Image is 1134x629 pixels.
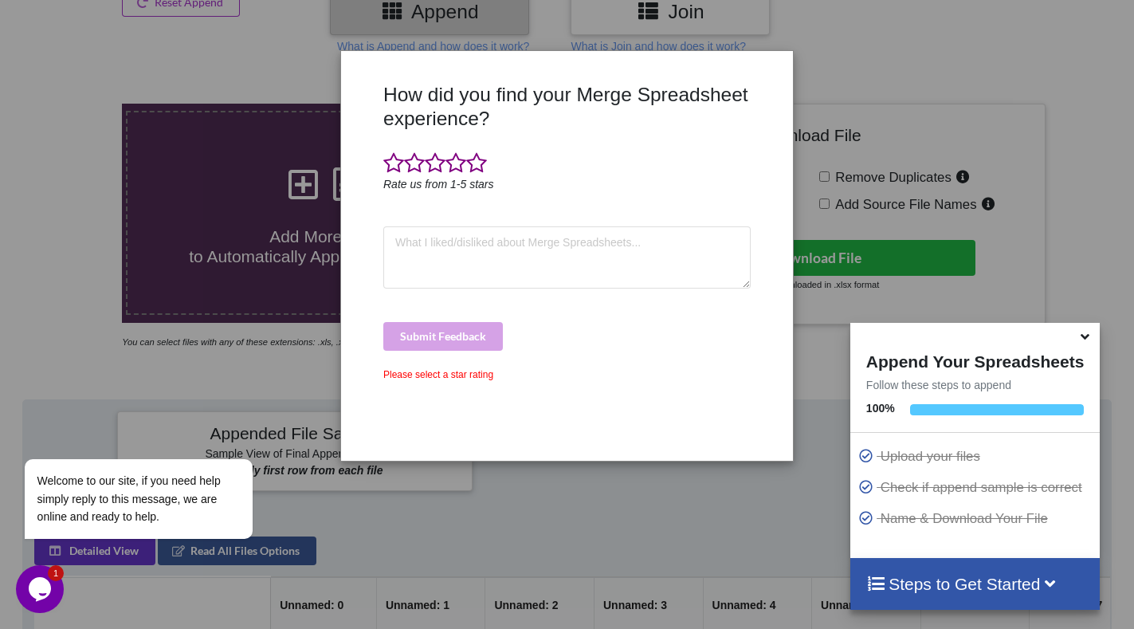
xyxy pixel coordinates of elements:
[866,574,1084,594] h4: Steps to Get Started
[16,315,303,557] iframe: chat widget
[866,402,895,415] b: 100 %
[383,83,751,130] h3: How did you find your Merge Spreadsheet experience?
[858,478,1096,497] p: Check if append sample is correct
[383,178,494,191] i: Rate us from 1-5 stars
[858,446,1096,466] p: Upload your files
[850,377,1100,393] p: Follow these steps to append
[858,509,1096,529] p: Name & Download Your File
[850,348,1100,372] h4: Append Your Spreadsheets
[383,368,751,382] div: Please select a star rating
[16,565,67,613] iframe: chat widget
